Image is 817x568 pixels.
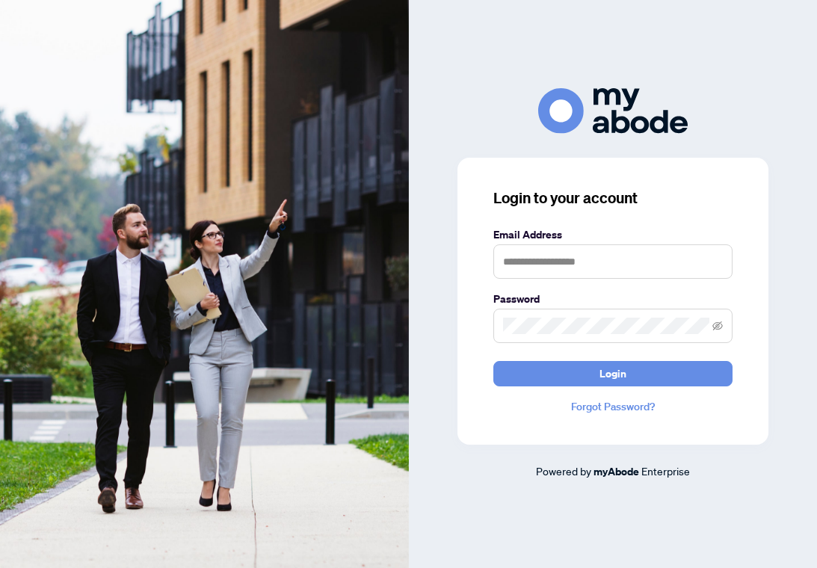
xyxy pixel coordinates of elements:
img: ma-logo [538,88,688,134]
span: Powered by [536,464,591,478]
label: Password [493,291,733,307]
span: Enterprise [641,464,690,478]
label: Email Address [493,226,733,243]
button: Login [493,361,733,386]
span: eye-invisible [712,321,723,331]
h3: Login to your account [493,188,733,209]
a: Forgot Password? [493,398,733,415]
a: myAbode [594,463,639,480]
span: Login [599,362,626,386]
